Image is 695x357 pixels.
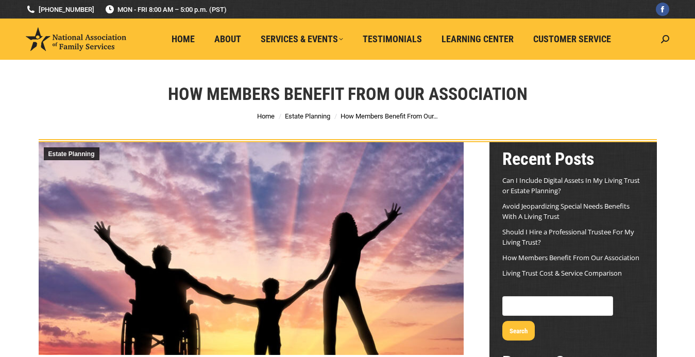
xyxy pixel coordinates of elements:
[172,33,195,45] span: Home
[341,112,438,120] span: How Members Benefit From Our…
[261,33,343,45] span: Services & Events
[105,5,227,14] span: MON - FRI 8:00 AM – 5:00 p.m. (PST)
[442,33,514,45] span: Learning Center
[168,82,528,105] h1: How Members Benefit From Our Association
[39,142,464,355] img: Member-Benefits-blog-header-image
[363,33,422,45] span: Testimonials
[257,112,275,120] a: Home
[214,33,241,45] span: About
[285,112,330,120] a: Estate Planning
[502,253,639,262] a: How Members Benefit From Our Association
[502,147,644,170] h2: Recent Posts
[502,201,630,221] a: Avoid Jeopardizing Special Needs Benefits With A Living Trust
[207,29,248,49] a: About
[355,29,429,49] a: Testimonials
[164,29,202,49] a: Home
[502,268,622,278] a: Living Trust Cost & Service Comparison
[26,5,94,14] a: [PHONE_NUMBER]
[44,147,99,160] a: Estate Planning
[502,321,535,341] button: Search
[526,29,618,49] a: Customer Service
[502,227,634,247] a: Should I Hire a Professional Trustee For My Living Trust?
[434,29,521,49] a: Learning Center
[26,27,126,51] img: National Association of Family Services
[533,33,611,45] span: Customer Service
[656,3,669,16] a: Facebook page opens in new window
[502,176,640,195] a: Can I Include Digital Assets In My Living Trust or Estate Planning?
